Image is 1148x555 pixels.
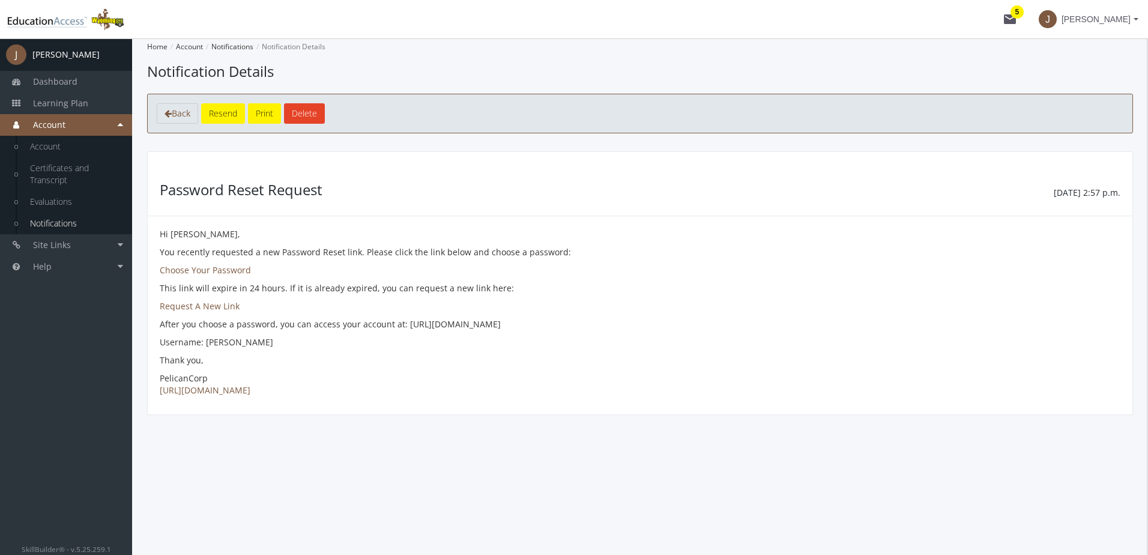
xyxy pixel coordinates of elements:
[147,61,1133,82] h1: Notification Details
[160,336,1120,348] p: Username: [PERSON_NAME]
[6,44,26,65] span: J
[160,384,250,396] a: [URL][DOMAIN_NAME]
[1062,8,1131,30] span: [PERSON_NAME]
[18,157,132,191] a: Certificates and Transcript
[160,246,1120,258] p: You recently requested a new Password Reset link. Please click the link below and choose a password:
[160,300,240,312] a: Request A New Link
[1054,188,1120,197] h5: [DATE] 2:57 p.m.
[18,191,132,213] a: Evaluations
[33,261,52,272] span: Help
[1039,10,1057,28] span: J
[253,38,325,55] li: Notification Details
[160,282,1120,294] p: This link will expire in 24 hours. If it is already expired, you can request a new link here:
[248,103,281,124] button: Print
[33,76,77,87] span: Dashboard
[160,318,1120,330] p: After you choose a password, you can access your account at: [URL][DOMAIN_NAME]
[33,239,71,250] span: Site Links
[284,103,325,124] button: Delete
[176,41,203,52] a: Account
[147,94,1133,133] section: toolbar
[33,97,88,109] span: Learning Plan
[32,49,100,61] div: [PERSON_NAME]
[18,213,132,234] a: Notifications
[160,228,1120,240] p: Hi [PERSON_NAME],
[160,182,1120,198] h3: Password Reset Request
[147,41,168,52] a: Home
[1003,12,1017,26] mat-icon: mail
[172,108,190,119] span: Back
[147,151,1133,415] section: Notification Message
[22,544,111,554] small: SkillBuilder® - v.5.25.259.1
[211,41,253,52] a: Notifications
[160,372,1120,396] p: PelicanCorp
[201,103,245,124] button: Resend
[18,136,132,157] a: Account
[157,103,198,124] a: Back
[160,354,1120,366] p: Thank you,
[33,119,65,130] span: Account
[160,264,251,276] a: Choose Your Password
